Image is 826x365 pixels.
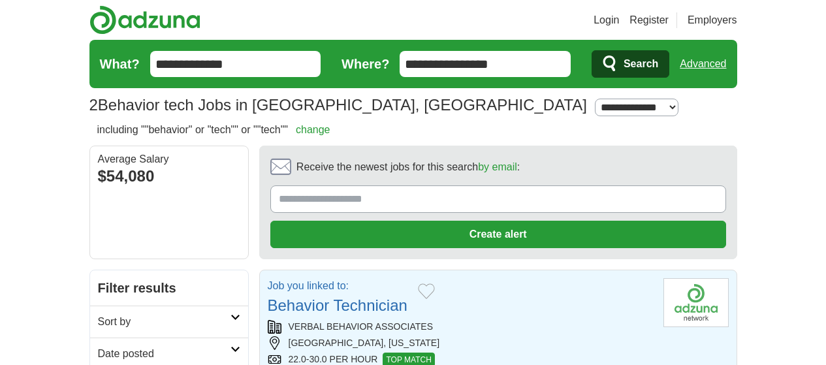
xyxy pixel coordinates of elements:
p: Job you linked to: [268,278,407,294]
a: Employers [688,12,737,28]
button: Create alert [270,221,726,248]
div: Average Salary [98,154,240,165]
button: Search [592,50,669,78]
h1: Behavior tech Jobs in [GEOGRAPHIC_DATA], [GEOGRAPHIC_DATA] [89,96,587,114]
span: Receive the newest jobs for this search : [296,159,520,175]
img: Adzuna logo [89,5,200,35]
button: Add to favorite jobs [418,283,435,299]
label: What? [100,54,140,74]
img: Company logo [663,278,729,327]
a: Login [594,12,619,28]
span: 2 [89,93,98,117]
a: Behavior Technician [268,296,407,314]
h2: Date posted [98,346,230,362]
a: Advanced [680,51,726,77]
a: change [296,124,330,135]
label: Where? [342,54,389,74]
div: VERBAL BEHAVIOR ASSOCIATES [268,320,653,334]
a: Register [629,12,669,28]
h2: Filter results [90,270,248,306]
h2: Sort by [98,314,230,330]
div: $54,080 [98,165,240,188]
a: Sort by [90,306,248,338]
a: by email [478,161,517,172]
div: [GEOGRAPHIC_DATA], [US_STATE] [268,336,653,350]
span: Search [624,51,658,77]
h2: including ""behavior" or "tech"" or ""tech"" [97,122,330,138]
